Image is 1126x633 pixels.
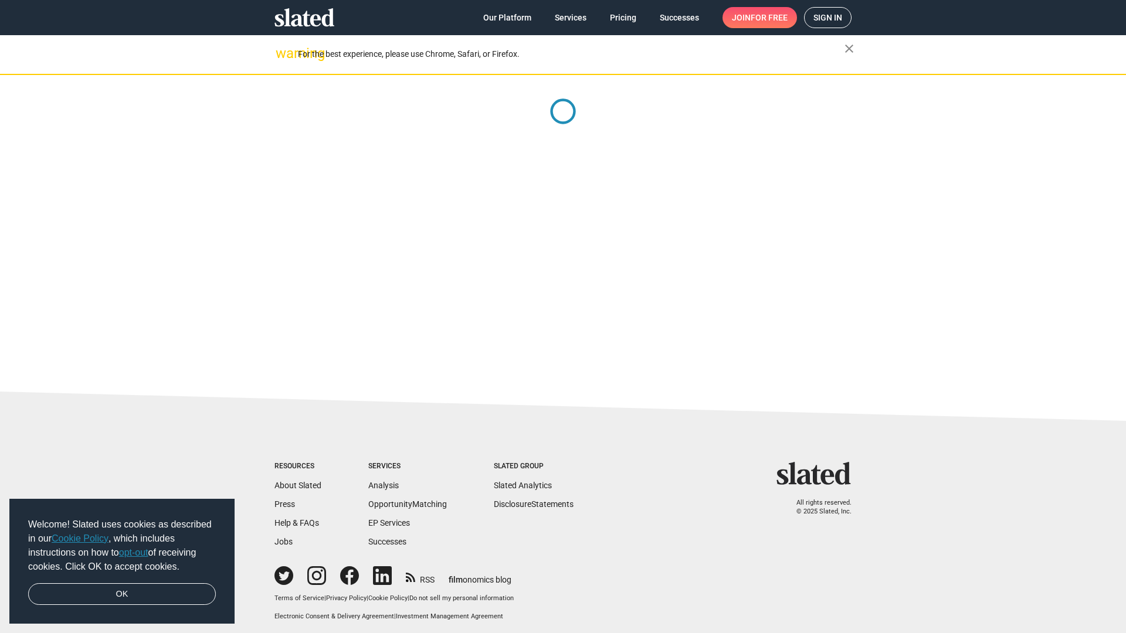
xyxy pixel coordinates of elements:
[545,7,596,28] a: Services
[368,499,447,509] a: OpportunityMatching
[276,46,290,60] mat-icon: warning
[494,499,574,509] a: DisclosureStatements
[119,547,148,557] a: opt-out
[274,612,394,620] a: Electronic Consent & Delivery Agreement
[474,7,541,28] a: Our Platform
[28,518,216,574] span: Welcome! Slated uses cookies as described in our , which includes instructions on how to of recei...
[660,7,699,28] span: Successes
[601,7,646,28] a: Pricing
[408,594,409,602] span: |
[274,518,319,527] a: Help & FAQs
[751,7,788,28] span: for free
[483,7,531,28] span: Our Platform
[396,612,503,620] a: Investment Management Agreement
[52,533,108,543] a: Cookie Policy
[650,7,708,28] a: Successes
[367,594,368,602] span: |
[326,594,367,602] a: Privacy Policy
[610,7,636,28] span: Pricing
[368,537,406,546] a: Successes
[555,7,586,28] span: Services
[324,594,326,602] span: |
[368,518,410,527] a: EP Services
[274,499,295,509] a: Press
[274,594,324,602] a: Terms of Service
[274,537,293,546] a: Jobs
[813,8,842,28] span: Sign in
[9,499,235,624] div: cookieconsent
[804,7,852,28] a: Sign in
[394,612,396,620] span: |
[368,481,399,490] a: Analysis
[449,565,511,586] a: filmonomics blog
[298,46,844,62] div: For the best experience, please use Chrome, Safari, or Firefox.
[406,567,435,586] a: RSS
[842,42,856,56] mat-icon: close
[274,481,321,490] a: About Slated
[449,575,463,584] span: film
[723,7,797,28] a: Joinfor free
[732,7,788,28] span: Join
[409,594,514,603] button: Do not sell my personal information
[368,462,447,471] div: Services
[28,583,216,605] a: dismiss cookie message
[784,499,852,516] p: All rights reserved. © 2025 Slated, Inc.
[274,462,321,471] div: Resources
[368,594,408,602] a: Cookie Policy
[494,481,552,490] a: Slated Analytics
[494,462,574,471] div: Slated Group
